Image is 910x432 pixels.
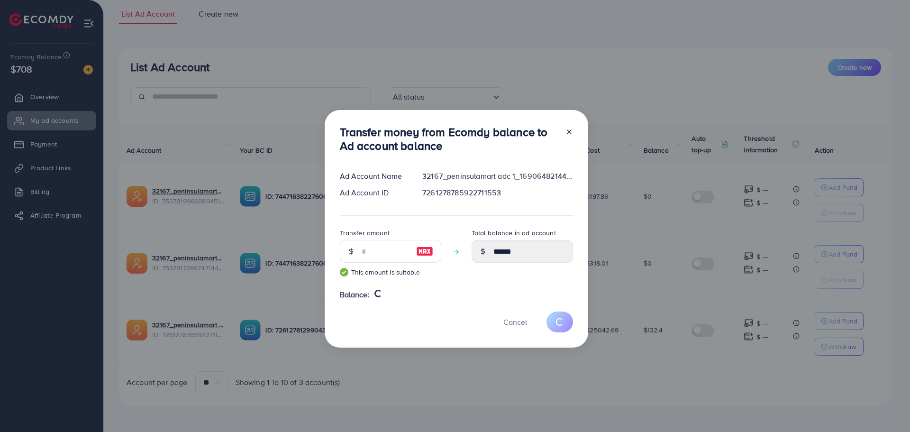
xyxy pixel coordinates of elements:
h3: Transfer money from Ecomdy balance to Ad account balance [340,125,558,153]
iframe: Chat [870,389,903,425]
label: Total balance in ad account [472,228,556,238]
label: Transfer amount [340,228,390,238]
div: Ad Account Name [332,171,415,182]
span: Cancel [503,317,527,327]
div: 32167_peninsulamart adc 1_1690648214482 [415,171,580,182]
span: Balance: [340,289,370,300]
div: Ad Account ID [332,187,415,198]
button: Cancel [491,312,539,332]
div: 7261278785922711553 [415,187,580,198]
small: This amount is suitable [340,267,441,277]
img: image [416,246,433,257]
img: guide [340,268,348,276]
